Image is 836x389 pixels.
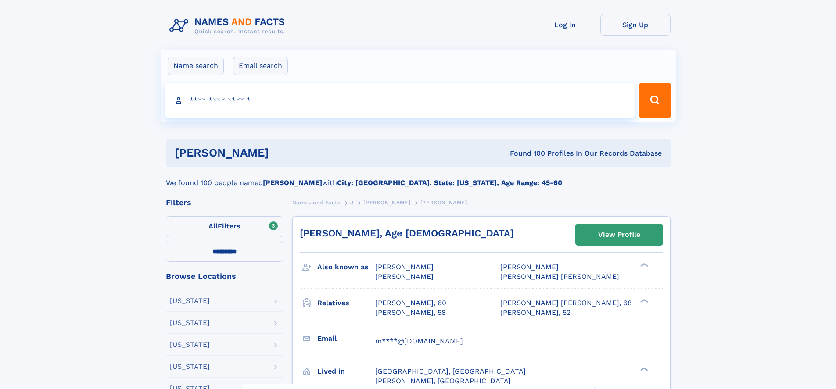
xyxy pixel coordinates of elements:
[317,296,375,310] h3: Relatives
[300,228,514,239] a: [PERSON_NAME], Age [DEMOGRAPHIC_DATA]
[375,263,434,271] span: [PERSON_NAME]
[263,178,322,187] b: [PERSON_NAME]
[233,57,288,75] label: Email search
[208,222,218,230] span: All
[638,262,649,268] div: ❯
[175,147,390,158] h1: [PERSON_NAME]
[317,260,375,275] h3: Also known as
[375,298,446,308] a: [PERSON_NAME], 60
[500,272,619,281] span: [PERSON_NAME] [PERSON_NAME]
[375,377,511,385] span: [PERSON_NAME], [GEOGRAPHIC_DATA]
[530,14,600,36] a: Log In
[350,197,354,208] a: J
[170,363,210,370] div: [US_STATE]
[576,224,663,245] a: View Profile
[598,225,640,245] div: View Profile
[500,263,559,271] span: [PERSON_NAME]
[375,308,446,318] a: [PERSON_NAME], 58
[166,216,283,237] label: Filters
[375,272,434,281] span: [PERSON_NAME]
[165,83,635,118] input: search input
[600,14,671,36] a: Sign Up
[166,272,283,280] div: Browse Locations
[500,298,632,308] a: [PERSON_NAME] [PERSON_NAME], 68
[389,149,662,158] div: Found 100 Profiles In Our Records Database
[170,341,210,348] div: [US_STATE]
[420,200,467,206] span: [PERSON_NAME]
[170,297,210,304] div: [US_STATE]
[363,197,410,208] a: [PERSON_NAME]
[317,364,375,379] h3: Lived in
[337,178,562,187] b: City: [GEOGRAPHIC_DATA], State: [US_STATE], Age Range: 45-60
[500,308,570,318] a: [PERSON_NAME], 52
[375,367,526,375] span: [GEOGRAPHIC_DATA], [GEOGRAPHIC_DATA]
[638,298,649,303] div: ❯
[363,200,410,206] span: [PERSON_NAME]
[168,57,224,75] label: Name search
[292,197,341,208] a: Names and Facts
[638,366,649,372] div: ❯
[317,331,375,346] h3: Email
[350,200,354,206] span: J
[166,199,283,207] div: Filters
[639,83,671,118] button: Search Button
[170,319,210,326] div: [US_STATE]
[166,167,671,188] div: We found 100 people named with .
[166,14,292,38] img: Logo Names and Facts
